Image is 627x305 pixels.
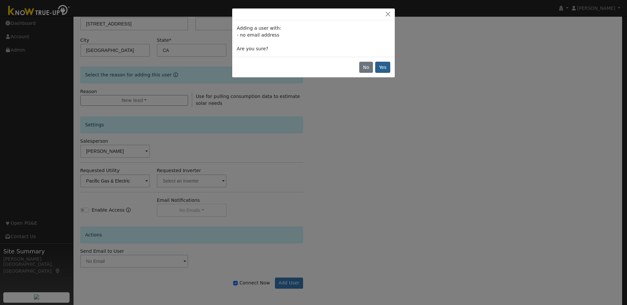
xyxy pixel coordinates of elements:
[375,62,390,73] button: Yes
[237,46,268,51] span: Are you sure?
[237,25,281,31] span: Adding a user with:
[383,11,393,18] button: Close
[359,62,373,73] button: No
[237,32,279,38] span: - no email address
